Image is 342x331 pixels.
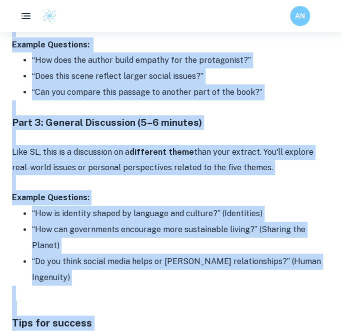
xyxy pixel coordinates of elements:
[12,145,330,175] p: Like SL, this is a discussion on a than your extract. You'll explore real-world issues or persona...
[12,316,330,331] h3: Tips for success
[12,40,89,49] strong: Example Questions:
[12,193,89,202] strong: Example Questions:
[32,84,330,100] li: “Can you compare this passage to another part of the book?”
[129,147,194,157] strong: different theme
[42,8,57,23] img: Clastify logo
[32,68,330,84] li: “Does this scene reflect larger social issues?”
[32,52,330,68] li: “How does the author build empathy for the protagonist?”
[32,206,330,222] li: “How is identity shaped by language and culture?” (Identities)
[32,254,330,286] li: “Do you think social media helps or [PERSON_NAME] relationships?” (Human Ingenuity)
[32,222,330,254] li: “How can governments encourage more sustainable living?” (Sharing the Planet)
[36,8,57,23] a: Clastify logo
[290,6,310,26] button: AN
[12,115,330,130] h4: Part 3: General Discussion (5–6 minutes)
[294,10,306,21] h6: AN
